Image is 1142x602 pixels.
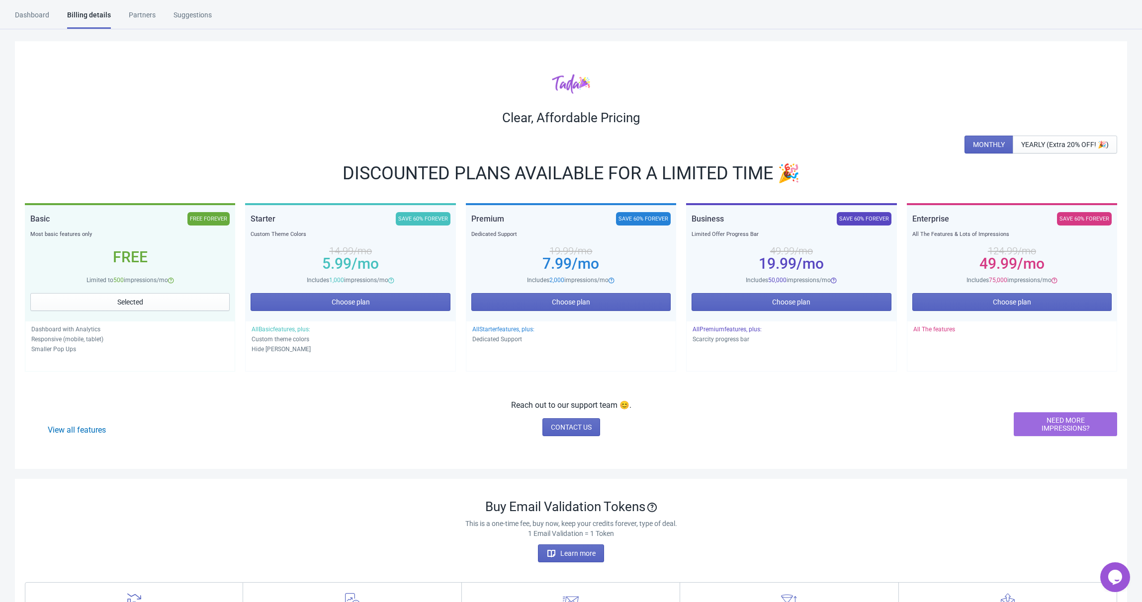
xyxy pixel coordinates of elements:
p: Dedicated Support [472,334,670,344]
span: All Starter features, plus: [472,326,534,333]
span: /mo [1017,255,1045,272]
div: 49.99 [912,260,1112,268]
p: Scarcity progress bar [693,334,890,344]
span: Includes impressions/mo [966,277,1052,284]
span: /mo [796,255,824,272]
p: This is a one-time fee, buy now, keep your credits forever, type of deal. [25,519,1117,528]
span: NEED MORE IMPRESSIONS? [1022,416,1109,432]
p: Hide [PERSON_NAME] [252,344,449,354]
p: 1 Email Validation = 1 Token [25,528,1117,538]
span: Choose plan [993,298,1031,306]
div: Basic [30,212,50,226]
div: 19.99 /mo [471,247,671,255]
span: Learn more [546,548,596,558]
button: Choose plan [692,293,891,311]
p: Smaller Pop Ups [31,344,229,354]
span: Choose plan [332,298,370,306]
div: SAVE 60% FOREVER [837,212,891,226]
span: /mo [572,255,599,272]
div: Clear, Affordable Pricing [25,110,1117,126]
span: YEARLY (Extra 20% OFF! 🎉) [1021,141,1109,149]
a: CONTACT US [542,418,600,436]
div: Suggestions [174,10,212,27]
div: Limited to impressions/mo [30,275,230,285]
span: 50,000 [768,277,787,284]
span: Selected [117,298,143,306]
div: SAVE 60% FOREVER [396,212,450,226]
span: Choose plan [772,298,810,306]
div: Buy Email Validation Tokens [25,499,1117,515]
div: Free [30,253,230,261]
span: Choose plan [552,298,590,306]
p: Reach out to our support team 😊. [511,399,631,411]
div: SAVE 60% FOREVER [1057,212,1112,226]
button: Selected [30,293,230,311]
span: Includes impressions/mo [307,277,388,284]
span: /mo [351,255,379,272]
div: Dashboard [15,10,49,27]
div: Premium [471,212,504,226]
span: All Basic features, plus: [252,326,310,333]
div: 5.99 [251,260,450,268]
span: 2,000 [549,277,564,284]
p: Dashboard with Analytics [31,324,229,334]
span: MONTHLY [973,141,1005,149]
div: Dedicated Support [471,229,671,239]
button: Choose plan [471,293,671,311]
button: NEED MORE IMPRESSIONS? [1014,412,1117,436]
div: All The Features & Lots of Impressions [912,229,1112,239]
div: Limited Offer Progress Bar [692,229,891,239]
div: 49.99 /mo [692,247,891,255]
span: All Premium features, plus: [693,326,762,333]
span: 1,000 [329,277,344,284]
img: tadacolor.png [552,74,590,94]
div: Partners [129,10,156,27]
span: Includes impressions/mo [746,277,831,284]
div: DISCOUNTED PLANS AVAILABLE FOR A LIMITED TIME 🎉 [25,165,1117,181]
button: YEARLY (Extra 20% OFF! 🎉) [1013,136,1117,153]
div: 7.99 [471,260,671,268]
span: 75,000 [989,277,1007,284]
div: Starter [251,212,275,226]
span: CONTACT US [551,423,592,431]
button: Choose plan [912,293,1112,311]
span: Includes impressions/mo [527,277,609,284]
div: Most basic features only [30,229,230,239]
div: 14.99 /mo [251,247,450,255]
button: MONTHLY [965,136,1013,153]
div: Enterprise [912,212,949,226]
div: 124.99 /mo [912,247,1112,255]
iframe: chat widget [1100,562,1132,592]
p: Custom theme colors [252,334,449,344]
div: FREE FOREVER [187,212,230,226]
button: Learn more [538,544,604,562]
a: View all features [48,425,106,435]
p: Responsive (mobile, tablet) [31,334,229,344]
div: SAVE 60% FOREVER [616,212,671,226]
div: Billing details [67,10,111,29]
div: Custom Theme Colors [251,229,450,239]
span: 500 [113,277,124,284]
div: 19.99 [692,260,891,268]
span: All The features [913,326,955,333]
div: Business [692,212,724,226]
button: Choose plan [251,293,450,311]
